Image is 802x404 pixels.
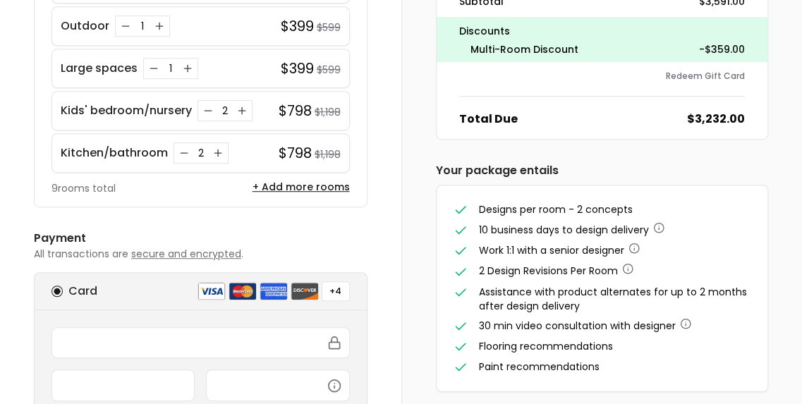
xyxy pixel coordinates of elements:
dd: $3,232.00 [687,111,745,128]
img: american express [260,282,288,300]
h6: Card [68,283,97,300]
span: Assistance with product alternates for up to 2 months after design delivery [479,285,747,313]
p: Discounts [459,23,746,39]
span: 10 business days to design delivery [479,223,649,237]
h4: $399 [281,16,314,36]
div: 2 [194,146,208,160]
dt: Multi-Room Discount [470,42,578,56]
small: $1,198 [315,105,341,119]
button: Increase quantity for Kids' bedroom/nursery [235,104,249,118]
p: Outdoor [61,18,109,35]
button: Increase quantity for Outdoor [152,19,166,33]
button: Decrease quantity for Large spaces [147,61,161,75]
span: 30 min video consultation with designer [479,319,676,333]
p: All transactions are . [34,247,367,261]
h6: Payment [34,230,367,247]
small: $599 [317,20,341,35]
button: +4 [322,281,350,301]
span: 2 Design Revisions Per Room [479,264,618,278]
h4: $399 [281,59,314,78]
button: Redeem Gift Card [666,71,745,82]
iframe: Secure CVC input frame [215,379,340,391]
button: Increase quantity for Kitchen/bathroom [211,146,225,160]
span: Work 1:1 with a senior designer [479,243,624,257]
button: + Add more rooms [253,180,350,194]
dt: Total Due [459,111,518,128]
dd: -$359.00 [699,42,745,56]
h6: Your package entails [436,162,769,179]
small: $599 [317,63,341,77]
p: 9 rooms total [51,181,116,195]
span: Designs per room - 2 concepts [479,202,633,216]
p: Large spaces [61,60,138,77]
iframe: Secure expiration date input frame [61,379,186,391]
img: discover [291,282,319,300]
iframe: Secure card number input frame [61,336,341,349]
small: $1,198 [315,147,341,161]
div: 1 [164,61,178,75]
button: Increase quantity for Large spaces [181,61,195,75]
span: Flooring recommendations [479,339,613,353]
p: Kids' bedroom/nursery [61,102,192,119]
button: Decrease quantity for Outdoor [119,19,133,33]
span: Paint recommendations [479,360,600,374]
img: mastercard [229,282,257,300]
button: Decrease quantity for Kitchen/bathroom [177,146,191,160]
p: Kitchen/bathroom [61,145,168,161]
img: visa [198,282,226,300]
h4: $798 [279,101,312,121]
button: Decrease quantity for Kids' bedroom/nursery [201,104,215,118]
div: 1 [135,19,150,33]
h4: $798 [279,143,312,163]
div: 2 [218,104,232,118]
span: secure and encrypted [131,247,241,261]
